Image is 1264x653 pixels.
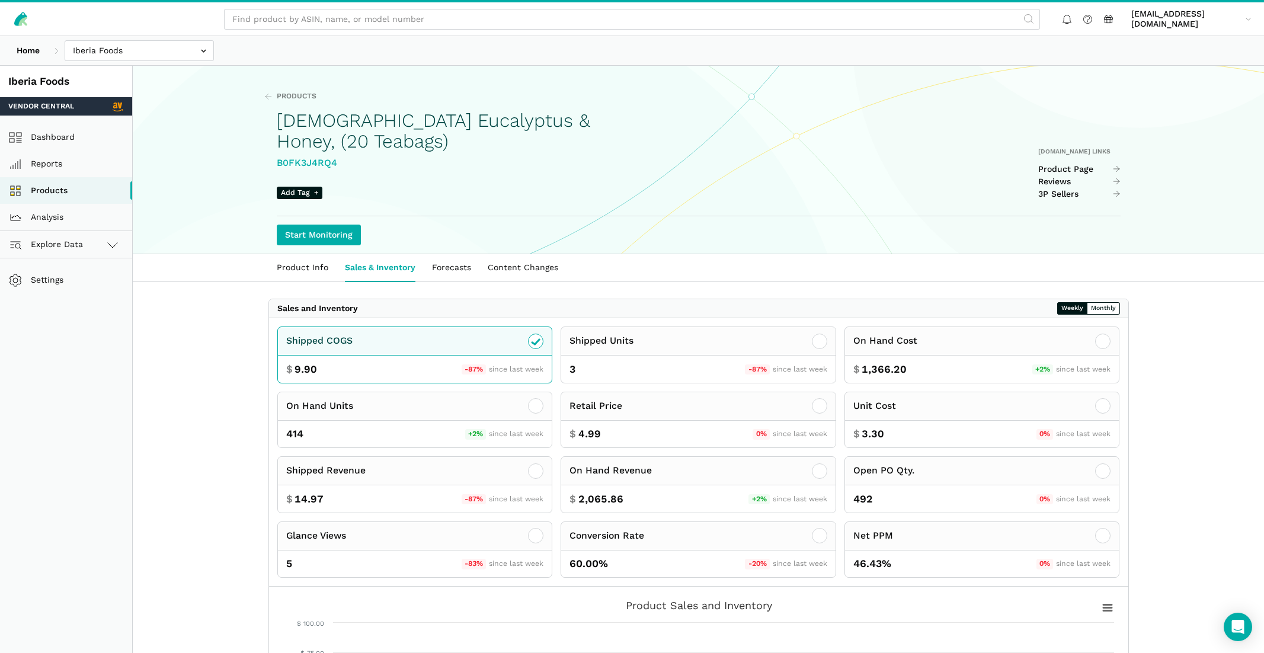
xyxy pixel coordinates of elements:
[862,362,907,377] span: 1,366.20
[844,456,1120,513] button: Open PO Qty. 492 0% since last week
[224,9,1040,30] input: Find product by ASIN, name, or model number
[745,559,770,569] span: -20%
[462,364,487,375] span: -87%
[569,427,576,441] span: $
[1056,365,1111,373] span: since last week
[1038,148,1121,156] div: [DOMAIN_NAME] Links
[1038,164,1121,175] a: Product Page
[303,620,324,628] tspan: 100.00
[465,429,487,440] span: +2%
[1057,302,1087,315] button: Weekly
[297,620,301,628] tspan: $
[844,392,1120,449] button: Unit Cost $ 3.30 0% since last week
[753,429,770,440] span: 0%
[1127,7,1256,31] a: [EMAIL_ADDRESS][DOMAIN_NAME]
[578,492,623,507] span: 2,065.86
[853,427,860,441] span: $
[489,430,543,438] span: since last week
[569,362,575,377] span: 3
[844,521,1120,578] button: Net PPM 46.43% 0% since last week
[1056,430,1111,438] span: since last week
[569,334,633,348] div: Shipped Units
[561,326,836,383] button: Shipped Units 3 -87% since last week
[8,40,48,61] a: Home
[1032,364,1054,375] span: +2%
[462,559,487,569] span: -83%
[1131,9,1241,30] span: [EMAIL_ADDRESS][DOMAIN_NAME]
[1036,429,1054,440] span: 0%
[462,494,487,505] span: -87%
[569,529,644,543] div: Conversion Rate
[268,254,337,281] a: Product Info
[561,392,836,449] button: Retail Price $ 4.99 0% since last week
[853,529,893,543] div: Net PPM
[1224,613,1252,641] div: Open Intercom Messenger
[773,430,827,438] span: since last week
[277,521,553,578] button: Glance Views 5 -83% since last week
[569,556,608,571] span: 60.00%
[862,427,884,441] span: 3.30
[8,101,74,112] span: Vendor Central
[277,156,623,171] div: B0FK3J4RQ4
[1038,189,1121,200] a: 3P Sellers
[625,599,772,612] tspan: Product Sales and Inventory
[277,392,553,449] button: On Hand Units 414 +2% since last week
[578,427,601,441] span: 4.99
[1087,302,1120,315] button: Monthly
[1038,177,1121,187] a: Reviews
[277,187,322,199] span: Add Tag
[264,91,316,102] a: Products
[489,495,543,503] span: since last week
[65,40,214,61] input: Iberia Foods
[286,556,292,571] span: 5
[277,456,553,513] button: Shipped Revenue $ 14.97 -87% since last week
[277,110,623,152] h1: [DEMOGRAPHIC_DATA] Eucalyptus & Honey, (20 Teabags)
[286,427,303,441] span: 414
[853,492,872,507] span: 492
[295,492,324,507] span: 14.97
[479,254,567,281] a: Content Changes
[748,494,770,505] span: +2%
[286,463,366,478] div: Shipped Revenue
[489,365,543,373] span: since last week
[277,326,553,383] button: Shipped COGS $ 9.90 -87% since last week
[561,521,836,578] button: Conversion Rate 60.00% -20% since last week
[286,334,353,348] div: Shipped COGS
[314,188,318,199] span: +
[286,529,346,543] div: Glance Views
[1056,559,1111,568] span: since last week
[853,556,891,571] span: 46.43%
[12,238,83,252] span: Explore Data
[277,303,358,314] div: Sales and Inventory
[1036,494,1054,505] span: 0%
[853,334,917,348] div: On Hand Cost
[8,74,124,89] div: Iberia Foods
[773,365,827,373] span: since last week
[561,456,836,513] button: On Hand Revenue $ 2,065.86 +2% since last week
[569,492,576,507] span: $
[745,364,770,375] span: -87%
[489,559,543,568] span: since last week
[286,362,293,377] span: $
[1036,559,1054,569] span: 0%
[773,559,827,568] span: since last week
[295,362,317,377] span: 9.90
[277,91,316,102] span: Products
[853,463,914,478] div: Open PO Qty.
[277,225,361,245] a: Start Monitoring
[1056,495,1111,503] span: since last week
[286,492,293,507] span: $
[569,463,652,478] div: On Hand Revenue
[424,254,479,281] a: Forecasts
[853,362,860,377] span: $
[286,399,353,414] div: On Hand Units
[844,326,1120,383] button: On Hand Cost $ 1,366.20 +2% since last week
[773,495,827,503] span: since last week
[853,399,896,414] div: Unit Cost
[337,254,424,281] a: Sales & Inventory
[569,399,622,414] div: Retail Price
